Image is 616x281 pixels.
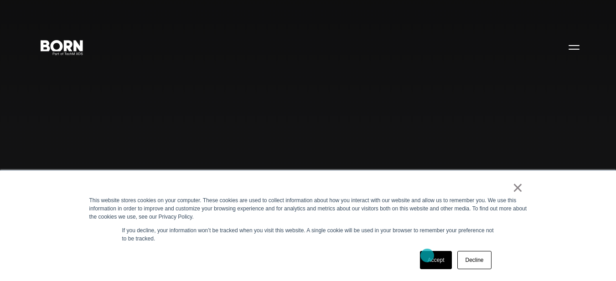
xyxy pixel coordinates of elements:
a: Decline [457,251,491,269]
div: This website stores cookies on your computer. These cookies are used to collect information about... [89,196,527,221]
p: If you decline, your information won’t be tracked when you visit this website. A single cookie wi... [122,226,494,243]
button: Open [563,37,585,56]
a: × [512,184,523,192]
a: Accept [420,251,452,269]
